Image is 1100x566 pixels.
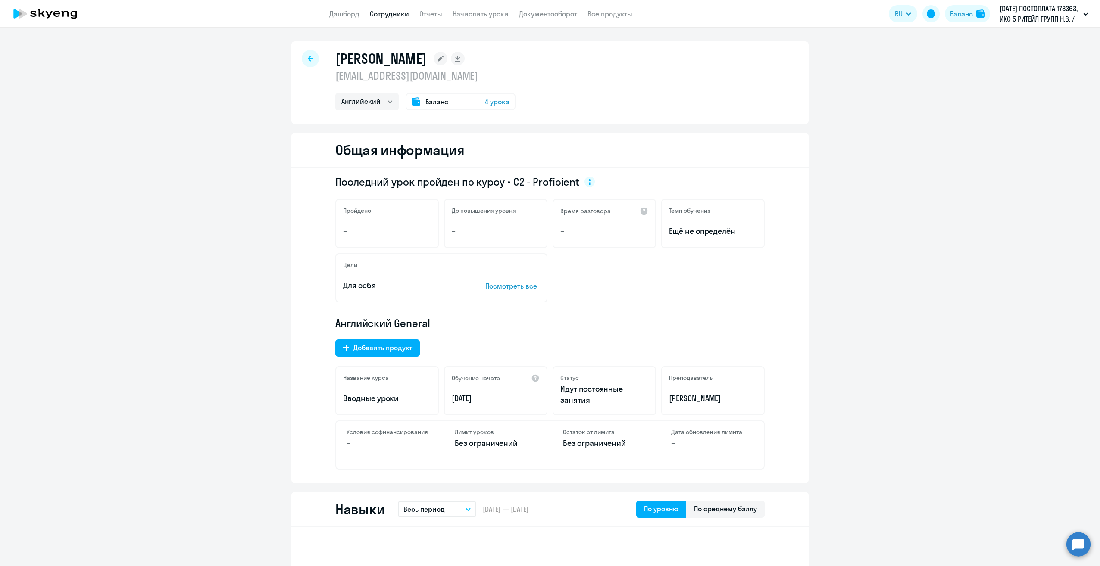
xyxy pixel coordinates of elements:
[343,261,357,269] h5: Цели
[669,207,711,215] h5: Темп обучения
[419,9,442,18] a: Отчеты
[425,96,448,107] span: Баланс
[560,226,648,237] p: –
[483,504,528,514] span: [DATE] — [DATE]
[889,5,917,22] button: RU
[343,374,389,382] h5: Название курса
[353,342,412,353] div: Добавить продукт
[669,374,713,382] h5: Преподаватель
[563,438,645,449] p: Без ограничений
[669,393,757,404] p: [PERSON_NAME]
[694,504,757,514] div: По среднему баллу
[343,226,431,237] p: –
[452,226,540,237] p: –
[485,281,540,291] p: Посмотреть все
[452,374,500,382] h5: Обучение начато
[1000,3,1080,24] p: [DATE] ПОСТОПЛАТА 178363, ИКС 5 РИТЕЙЛ ГРУПП Н.В. / X5 RETAIL GROUP N.V.
[452,393,540,404] p: [DATE]
[669,226,757,237] span: Ещё не определён
[995,3,1093,24] button: [DATE] ПОСТОПЛАТА 178363, ИКС 5 РИТЕЙЛ ГРУПП Н.В. / X5 RETAIL GROUP N.V.
[945,5,990,22] button: Балансbalance
[335,141,464,159] h2: Общая информация
[347,438,429,449] p: –
[560,374,579,382] h5: Статус
[335,175,579,189] span: Последний урок пройден по курсу • C2 - Proficient
[343,393,431,404] p: Вводные уроки
[563,428,645,436] h4: Остаток от лимита
[587,9,632,18] a: Все продукты
[370,9,409,18] a: Сотрудники
[519,9,577,18] a: Документооборот
[671,428,753,436] h4: Дата обновления лимита
[560,383,648,406] p: Идут постоянные занятия
[453,9,509,18] a: Начислить уроки
[329,9,359,18] a: Дашборд
[335,69,516,83] p: [EMAIL_ADDRESS][DOMAIN_NAME]
[403,504,445,514] p: Весь период
[644,504,678,514] div: По уровню
[347,428,429,436] h4: Условия софинансирования
[560,207,611,215] h5: Время разговора
[950,9,973,19] div: Баланс
[335,50,427,67] h1: [PERSON_NAME]
[398,501,476,517] button: Весь период
[455,438,537,449] p: Без ограничений
[671,438,753,449] p: –
[895,9,903,19] span: RU
[343,280,459,291] p: Для себя
[335,316,430,330] span: Английский General
[455,428,537,436] h4: Лимит уроков
[452,207,516,215] h5: До повышения уровня
[335,339,420,357] button: Добавить продукт
[343,207,371,215] h5: Пройдено
[335,501,384,518] h2: Навыки
[485,96,509,107] span: 4 урока
[976,9,985,18] img: balance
